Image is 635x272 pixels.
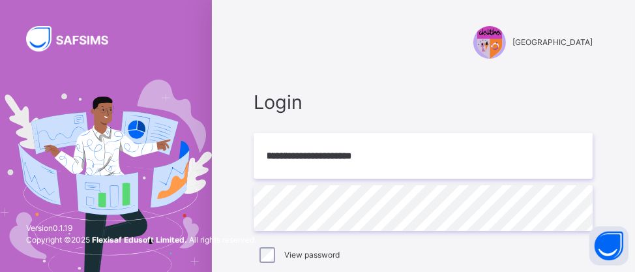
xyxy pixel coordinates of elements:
strong: Flexisaf Edusoft Limited. [92,235,187,245]
span: [GEOGRAPHIC_DATA] [512,37,593,48]
img: SAFSIMS Logo [26,26,124,52]
span: Version 0.1.19 [26,222,256,234]
button: Open asap [589,226,628,265]
span: Copyright © 2025 All rights reserved. [26,235,256,245]
span: Login [254,88,593,116]
label: View password [284,249,340,261]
